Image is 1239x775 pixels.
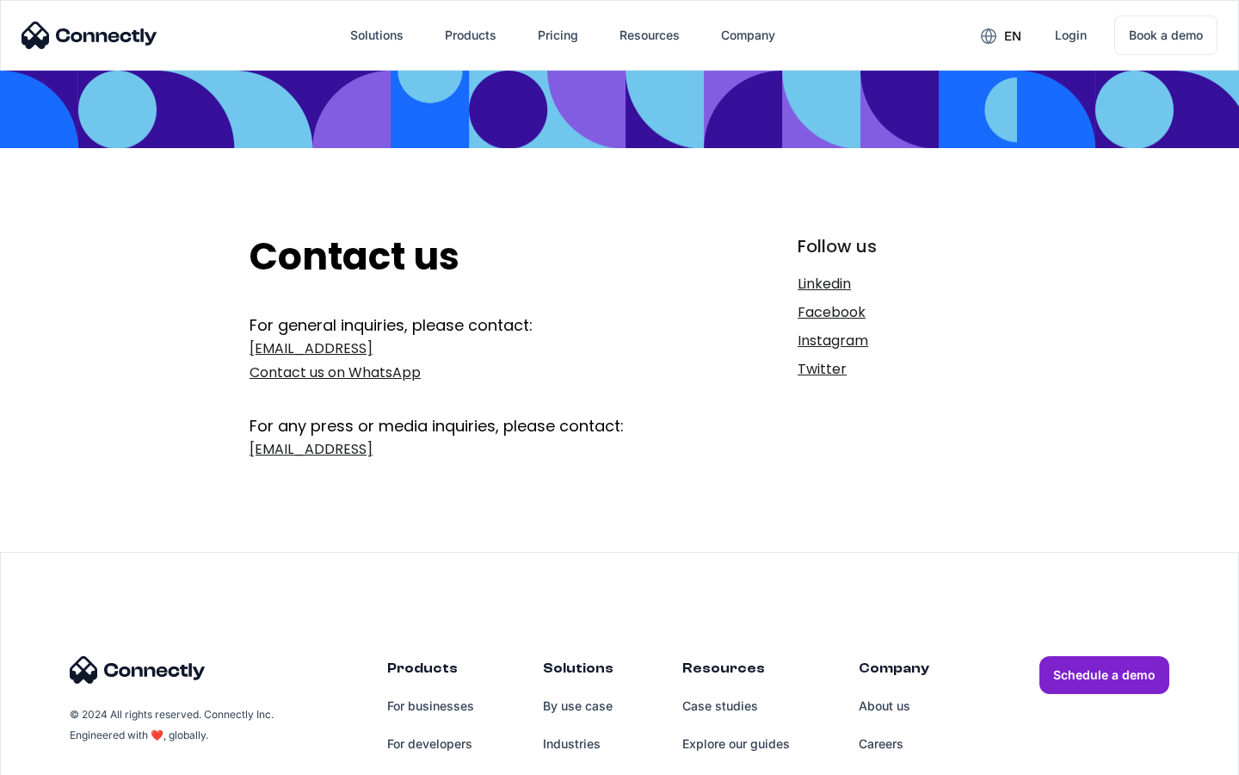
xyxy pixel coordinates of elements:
div: Follow us [798,234,989,258]
a: For businesses [387,687,474,725]
div: For general inquiries, please contact: [250,314,686,337]
a: Explore our guides [682,725,790,763]
div: en [1004,24,1021,48]
a: Schedule a demo [1039,656,1169,694]
img: Connectly Logo [70,656,206,684]
a: By use case [543,687,613,725]
div: Products [445,23,496,47]
div: Products [387,656,474,687]
a: Instagram [798,329,989,353]
a: Linkedin [798,272,989,296]
h2: Contact us [250,234,686,280]
a: For developers [387,725,474,763]
a: Login [1041,15,1100,56]
div: Login [1055,23,1087,47]
a: Twitter [798,357,989,381]
a: [EMAIL_ADDRESS]Contact us on WhatsApp [250,337,686,385]
a: About us [859,687,929,725]
div: Pricing [538,23,578,47]
img: Connectly Logo [22,22,157,49]
div: For any press or media inquiries, please contact: [250,389,686,437]
div: Resources [682,656,790,687]
a: Book a demo [1114,15,1217,55]
a: Case studies [682,687,790,725]
div: © 2024 All rights reserved. Connectly Inc. Engineered with ❤️, globally. [70,704,276,746]
div: Company [859,656,929,687]
aside: Language selected: English [17,745,103,769]
div: Solutions [543,656,613,687]
a: Industries [543,725,613,763]
div: Resources [619,23,680,47]
a: Pricing [524,15,592,56]
div: Company [721,23,775,47]
div: Solutions [350,23,404,47]
ul: Language list [34,745,103,769]
a: [EMAIL_ADDRESS] [250,437,686,462]
a: Facebook [798,301,989,325]
a: Careers [859,725,929,763]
